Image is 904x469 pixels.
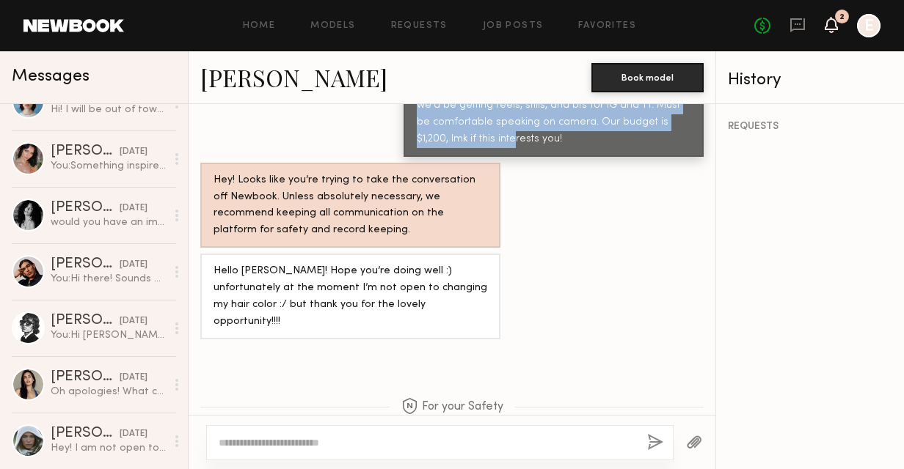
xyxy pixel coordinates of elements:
div: You: Something inspired by the look of [PERSON_NAME] color [51,159,166,173]
div: Hey! I am not open to coloring my hair or else I totally would xx thank you! [51,441,166,455]
a: Home [243,21,276,31]
div: REQUESTS [728,122,892,132]
div: [DATE] [120,145,147,159]
div: [PERSON_NAME] [51,144,120,159]
div: Oh apologies! What colors did you have in mind? And these are cuts I’m open to if it were to come... [51,385,166,399]
div: [DATE] [120,258,147,272]
div: Hey! Looks like you’re trying to take the conversation off Newbook. Unless absolutely necessary, ... [214,172,487,240]
button: Book model [591,63,704,92]
div: Hello [PERSON_NAME]! Hope you’re doing well :) unfortunately at the moment I’m not open to changi... [214,263,487,330]
span: Messages [12,68,90,85]
div: [DATE] [120,427,147,441]
div: [PERSON_NAME] [51,257,120,272]
a: Job Posts [483,21,544,31]
a: [PERSON_NAME] [200,62,387,93]
div: [DATE] [120,371,147,385]
span: For your Safety [401,398,503,416]
a: Models [310,21,355,31]
div: You: Hi there! Sounds great let us know! [51,272,166,286]
div: [PERSON_NAME] [51,314,120,328]
div: [PERSON_NAME] [51,426,120,441]
div: History [728,72,892,89]
a: Favorites [578,21,636,31]
a: Book model [591,70,704,83]
div: 2 [839,13,845,21]
div: [DATE] [120,202,147,215]
div: You: Hi [PERSON_NAME], just emailed you the agreement for review! [51,328,166,342]
div: would you have an image example of the color? x [51,215,166,229]
div: [DATE] [120,314,147,328]
a: Requests [391,21,448,31]
div: Hi! I will be out of town that day so sorry! [51,103,166,117]
a: E [857,14,881,37]
div: [PERSON_NAME] [51,201,120,215]
div: [PERSON_NAME] [51,370,120,385]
